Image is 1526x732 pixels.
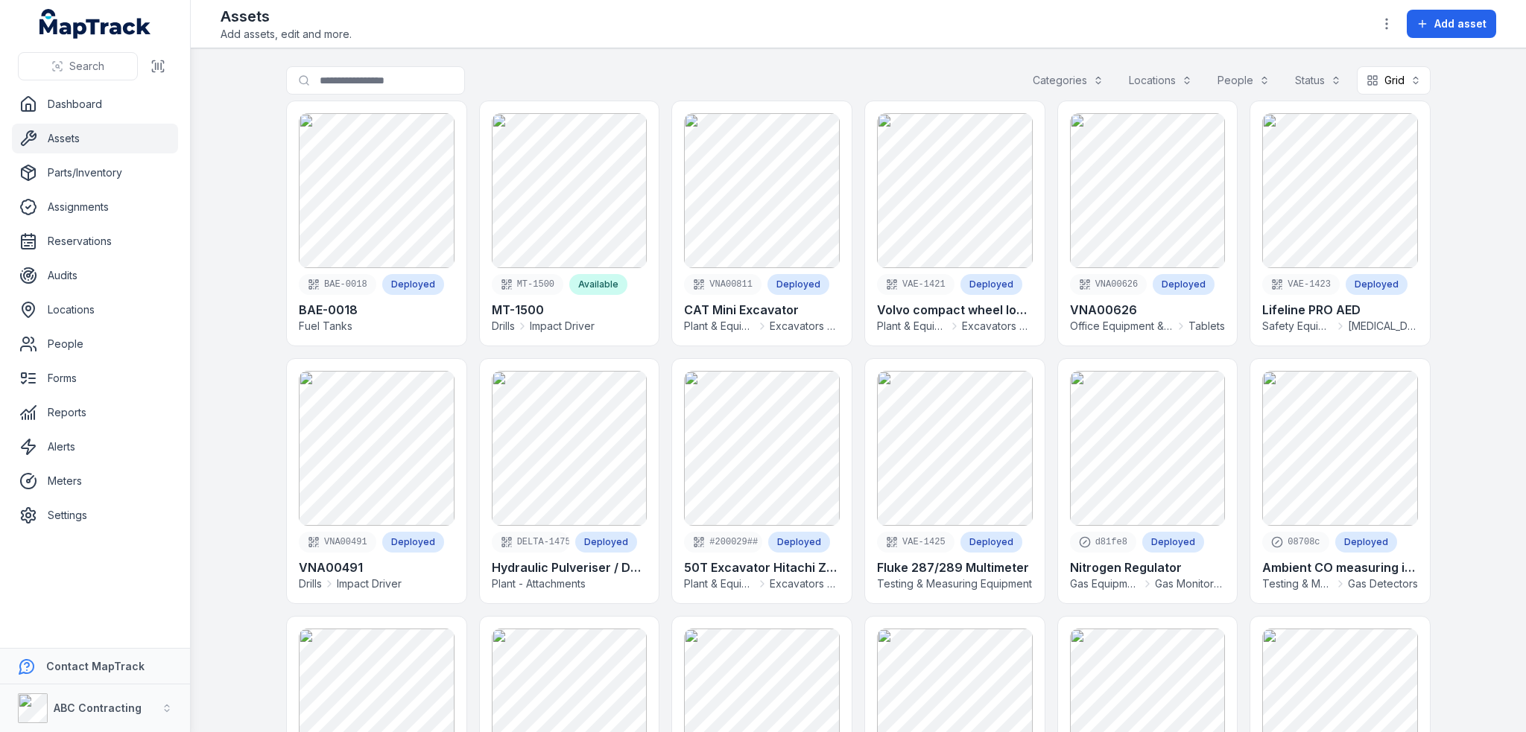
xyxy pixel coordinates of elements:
[12,295,178,325] a: Locations
[1285,66,1351,95] button: Status
[54,701,142,714] strong: ABC Contracting
[18,52,138,80] button: Search
[12,329,178,359] a: People
[1208,66,1279,95] button: People
[221,6,352,27] h2: Assets
[69,59,104,74] span: Search
[12,89,178,119] a: Dashboard
[12,363,178,393] a: Forms
[12,432,178,462] a: Alerts
[12,500,178,530] a: Settings
[1357,66,1431,95] button: Grid
[12,124,178,153] a: Assets
[1434,16,1487,31] span: Add asset
[39,9,151,39] a: MapTrack
[12,158,178,188] a: Parts/Inventory
[12,192,178,222] a: Assignments
[12,398,178,427] a: Reports
[1407,10,1496,38] button: Add asset
[221,27,352,42] span: Add assets, edit and more.
[12,261,178,290] a: Audits
[12,466,178,496] a: Meters
[12,226,178,256] a: Reservations
[46,660,145,672] strong: Contact MapTrack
